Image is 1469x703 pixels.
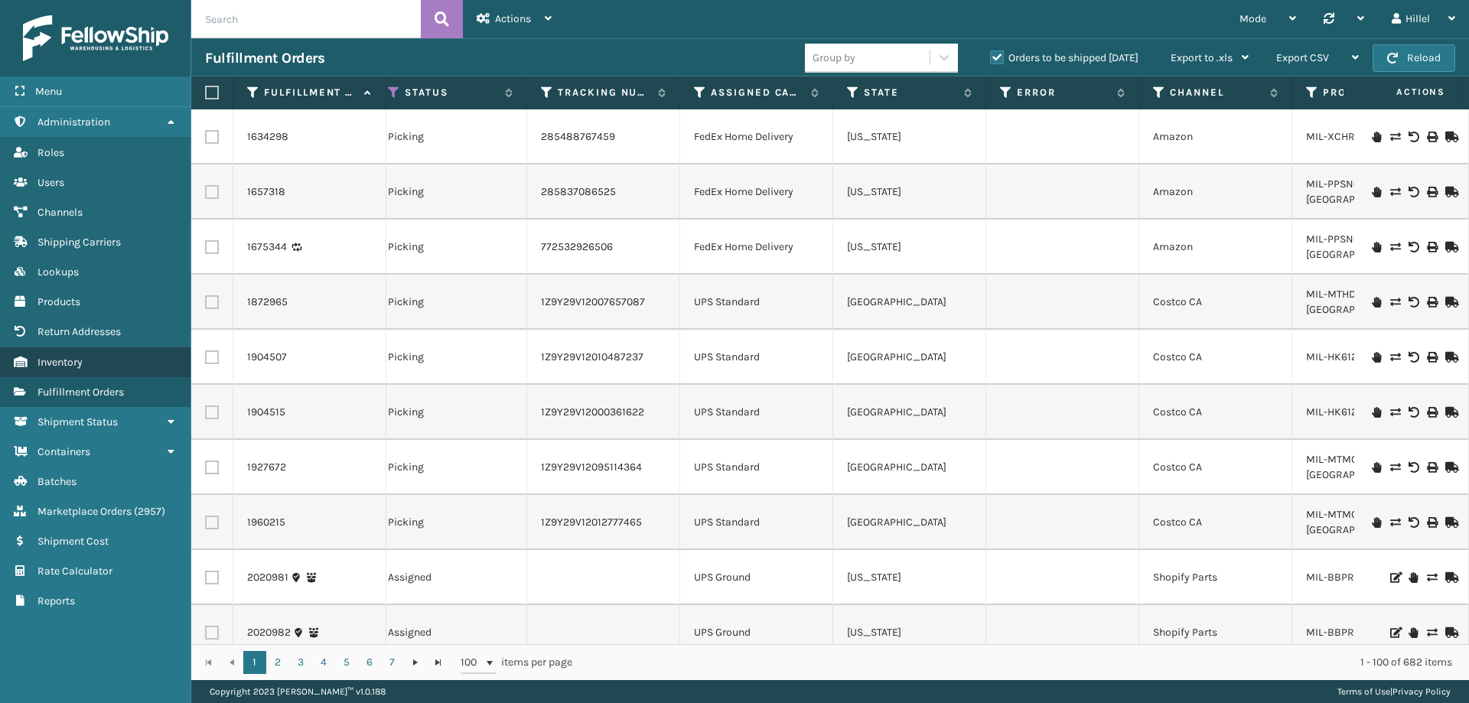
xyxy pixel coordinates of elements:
[312,651,335,674] a: 4
[1306,453,1405,481] a: MIL-MTMC-6-T-[GEOGRAPHIC_DATA]
[1306,177,1405,206] a: MIL-PPSNGRY-D-[GEOGRAPHIC_DATA]
[1445,462,1454,473] i: Mark as Shipped
[680,330,833,385] td: UPS Standard
[1390,187,1399,197] i: Change shipping
[374,440,527,495] td: Picking
[1445,242,1454,252] i: Mark as Shipped
[1409,627,1418,638] i: On Hold
[1445,627,1454,638] i: Mark as Shipped
[35,85,62,98] span: Menu
[833,550,986,605] td: [US_STATE]
[37,386,124,399] span: Fulfillment Orders
[594,655,1452,670] div: 1 - 100 of 682 items
[461,651,572,674] span: items per page
[1373,44,1455,72] button: Reload
[1372,242,1381,252] i: On Hold
[37,236,121,249] span: Shipping Carriers
[1427,352,1436,363] i: Print Label
[1372,297,1381,308] i: On Hold
[864,86,956,99] label: State
[1372,462,1381,473] i: On Hold
[541,516,642,529] a: 1Z9Y29V12012777465
[1390,242,1399,252] i: Change shipping
[1306,571,1398,584] a: MIL-BBPRS-A-RP-O
[680,385,833,440] td: UPS Standard
[1372,352,1381,363] i: On Hold
[1390,297,1399,308] i: Change shipping
[1139,495,1292,550] td: Costco CA
[541,461,642,474] a: 1Z9Y29V12095114364
[1427,297,1436,308] i: Print Label
[247,405,285,420] a: 1904515
[1392,686,1451,697] a: Privacy Policy
[1427,462,1436,473] i: Print Label
[1409,572,1418,583] i: On Hold
[1306,350,1398,363] a: MIL-HK612-6-31-CA
[247,129,288,145] a: 1634298
[1445,407,1454,418] i: Mark as Shipped
[205,49,324,67] h3: Fulfillment Orders
[1139,275,1292,330] td: Costco CA
[243,651,266,674] a: 1
[680,275,833,330] td: UPS Standard
[37,415,118,428] span: Shipment Status
[1445,297,1454,308] i: Mark as Shipped
[541,405,644,418] a: 1Z9Y29V12000361622
[1427,627,1436,638] i: Change shipping
[37,325,121,338] span: Return Addresses
[1409,132,1418,142] i: Void Label
[1139,164,1292,220] td: Amazon
[1390,462,1399,473] i: Change shipping
[680,605,833,660] td: UPS Ground
[1372,517,1381,528] i: On Hold
[409,656,422,669] span: Go to the next page
[1409,407,1418,418] i: Void Label
[247,239,287,255] a: 1675344
[37,206,83,219] span: Channels
[264,86,357,99] label: Fulfillment Order Id
[23,15,168,61] img: logo
[1445,187,1454,197] i: Mark as Shipped
[1390,517,1399,528] i: Change shipping
[374,164,527,220] td: Picking
[358,651,381,674] a: 6
[1276,51,1329,64] span: Export CSV
[541,350,643,363] a: 1Z9Y29V12010487237
[1170,86,1262,99] label: Channel
[833,385,986,440] td: [GEOGRAPHIC_DATA]
[37,116,110,129] span: Administration
[1306,405,1398,418] a: MIL-HK612-6-31-CA
[1427,517,1436,528] i: Print Label
[1390,352,1399,363] i: Change shipping
[37,475,77,488] span: Batches
[680,495,833,550] td: UPS Standard
[289,651,312,674] a: 3
[1409,462,1418,473] i: Void Label
[1139,220,1292,275] td: Amazon
[1409,297,1418,308] i: Void Label
[381,651,404,674] a: 7
[990,51,1138,64] label: Orders to be shipped [DATE]
[833,275,986,330] td: [GEOGRAPHIC_DATA]
[1337,686,1390,697] a: Terms of Use
[1445,132,1454,142] i: Mark as Shipped
[432,656,445,669] span: Go to the last page
[833,109,986,164] td: [US_STATE]
[833,220,986,275] td: [US_STATE]
[1427,572,1436,583] i: Change shipping
[1139,605,1292,660] td: Shopify Parts
[1409,517,1418,528] i: Void Label
[1372,132,1381,142] i: On Hold
[374,550,527,605] td: Assigned
[427,651,450,674] a: Go to the last page
[247,460,286,475] a: 1927672
[1337,680,1451,703] div: |
[404,651,427,674] a: Go to the next page
[541,185,616,198] a: 285837086525
[247,350,287,365] a: 1904507
[833,495,986,550] td: [GEOGRAPHIC_DATA]
[711,86,803,99] label: Assigned Carrier Service
[1239,12,1266,25] span: Mode
[37,176,64,189] span: Users
[405,86,497,99] label: Status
